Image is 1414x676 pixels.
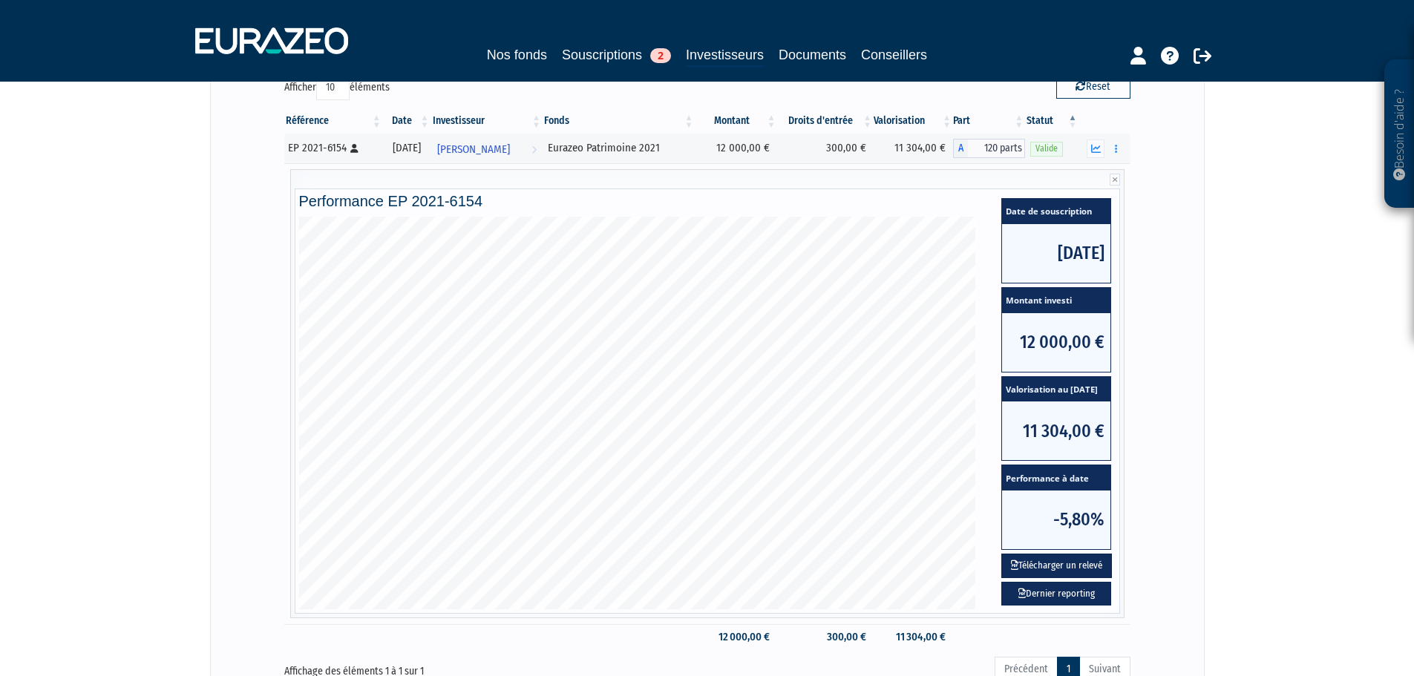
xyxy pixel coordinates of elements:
[779,45,846,65] a: Documents
[874,134,953,163] td: 11 304,00 €
[874,624,953,650] td: 11 304,00 €
[1002,401,1110,460] span: 11 304,00 €
[548,140,690,156] div: Eurazeo Patrimoine 2021
[874,108,953,134] th: Valorisation: activer pour trier la colonne par ordre croissant
[562,45,671,65] a: Souscriptions2
[695,134,778,163] td: 12 000,00 €
[650,48,671,63] span: 2
[695,624,778,650] td: 12 000,00 €
[299,193,1116,209] h4: Performance EP 2021-6154
[284,75,390,100] label: Afficher éléments
[695,108,778,134] th: Montant: activer pour trier la colonne par ordre croissant
[1025,108,1078,134] th: Statut : activer pour trier la colonne par ordre d&eacute;croissant
[1001,554,1112,578] button: Télécharger un relevé
[1002,490,1110,549] span: -5,80%
[953,139,1025,158] div: A - Eurazeo Patrimoine 2021
[1002,199,1110,224] span: Date de souscription
[1001,582,1111,606] a: Dernier reporting
[1002,224,1110,283] span: [DATE]
[388,140,426,156] div: [DATE]
[953,108,1025,134] th: Part: activer pour trier la colonne par ordre croissant
[288,140,378,156] div: EP 2021-6154
[431,108,543,134] th: Investisseur: activer pour trier la colonne par ordre croissant
[431,134,543,163] a: [PERSON_NAME]
[1056,75,1130,99] button: Reset
[437,136,510,163] span: [PERSON_NAME]
[195,27,348,54] img: 1732889491-logotype_eurazeo_blanc_rvb.png
[1002,313,1110,372] span: 12 000,00 €
[1391,68,1408,201] p: Besoin d'aide ?
[383,108,431,134] th: Date: activer pour trier la colonne par ordre croissant
[861,45,927,65] a: Conseillers
[686,45,764,68] a: Investisseurs
[953,139,968,158] span: A
[350,144,359,153] i: [Français] Personne physique
[968,139,1025,158] span: 120 parts
[1002,465,1110,490] span: Performance à date
[316,75,350,100] select: Afficheréléments
[543,108,695,134] th: Fonds: activer pour trier la colonne par ordre croissant
[1030,142,1063,156] span: Valide
[777,108,874,134] th: Droits d'entrée: activer pour trier la colonne par ordre croissant
[531,136,537,163] i: Voir l'investisseur
[1002,288,1110,313] span: Montant investi
[777,624,874,650] td: 300,00 €
[284,108,383,134] th: Référence : activer pour trier la colonne par ordre croissant
[487,45,547,65] a: Nos fonds
[1002,377,1110,402] span: Valorisation au [DATE]
[777,134,874,163] td: 300,00 €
